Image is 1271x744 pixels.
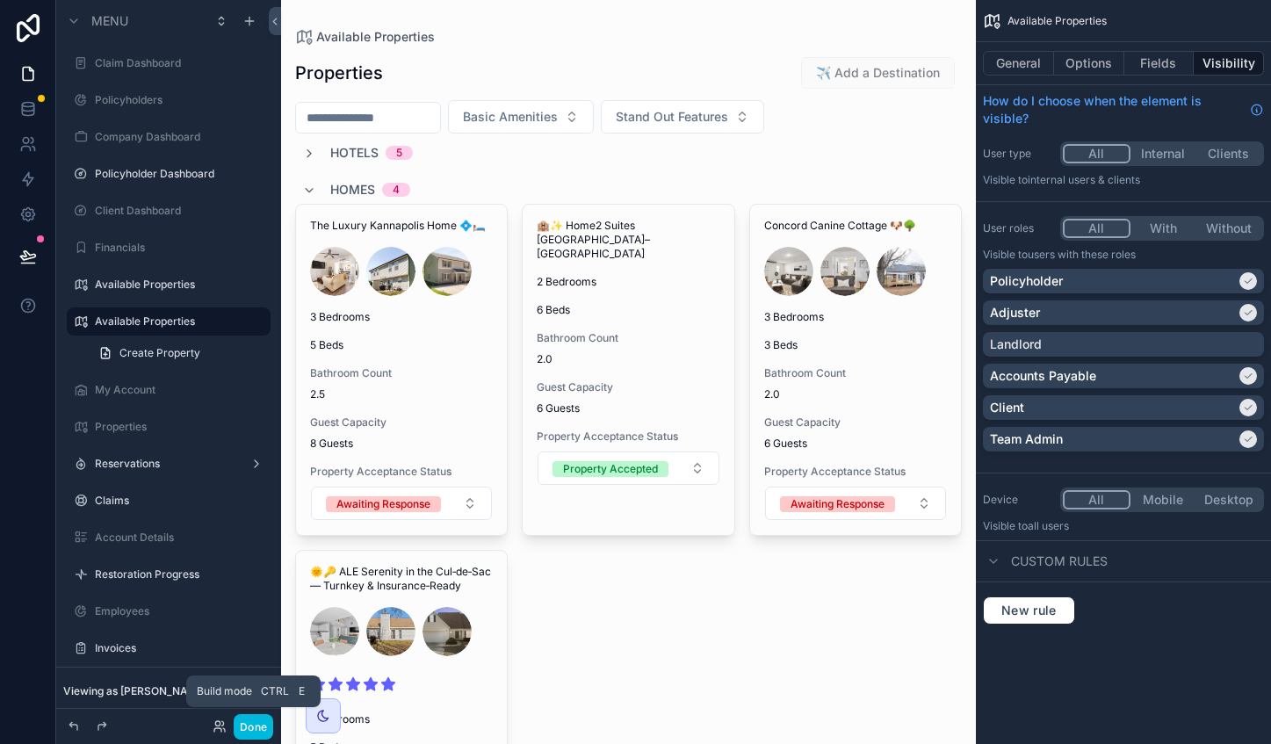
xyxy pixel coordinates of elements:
[990,336,1042,353] p: Landlord
[1063,490,1130,509] button: All
[95,567,260,581] label: Restoration Progress
[983,147,1053,161] label: User type
[983,519,1264,533] p: Visible to
[1130,144,1196,163] button: Internal
[990,399,1024,416] p: Client
[95,204,260,218] label: Client Dashboard
[983,51,1054,76] button: General
[119,346,200,360] span: Create Property
[1124,51,1195,76] button: Fields
[259,683,291,700] span: Ctrl
[990,367,1096,385] p: Accounts Payable
[1028,173,1140,186] span: Internal users & clients
[63,684,207,698] span: Viewing as [PERSON_NAME]
[95,383,260,397] label: My Account
[983,493,1053,507] label: Device
[983,248,1264,262] p: Visible to
[294,684,308,698] span: E
[1011,553,1108,570] span: Custom rules
[983,92,1264,127] a: How do I choose when the element is visible?
[1195,144,1261,163] button: Clients
[990,430,1063,448] p: Team Admin
[95,531,260,545] label: Account Details
[95,420,260,434] label: Properties
[1054,51,1124,76] button: Options
[1007,14,1107,28] span: Available Properties
[1063,219,1130,238] button: All
[95,130,260,144] label: Company Dashboard
[95,641,260,655] label: Invoices
[95,314,260,329] label: Available Properties
[1028,519,1069,532] span: all users
[234,714,273,740] button: Done
[95,56,260,70] label: Claim Dashboard
[95,167,260,181] label: Policyholder Dashboard
[1195,219,1261,238] button: Without
[1063,144,1130,163] button: All
[1195,490,1261,509] button: Desktop
[95,604,260,618] label: Employees
[197,684,252,698] span: Build mode
[1194,51,1264,76] button: Visibility
[1130,219,1196,238] button: With
[983,596,1075,625] button: New rule
[95,93,260,107] label: Policyholders
[983,221,1053,235] label: User roles
[95,278,260,292] label: Available Properties
[983,92,1243,127] span: How do I choose when the element is visible?
[1130,490,1196,509] button: Mobile
[88,339,271,367] a: Create Property
[95,457,235,471] label: Reservations
[91,12,128,30] span: Menu
[983,173,1264,187] p: Visible to
[994,603,1064,618] span: New rule
[990,304,1040,321] p: Adjuster
[95,241,260,255] label: Financials
[990,272,1063,290] p: Policyholder
[95,494,260,508] label: Claims
[1028,248,1136,261] span: Users with these roles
